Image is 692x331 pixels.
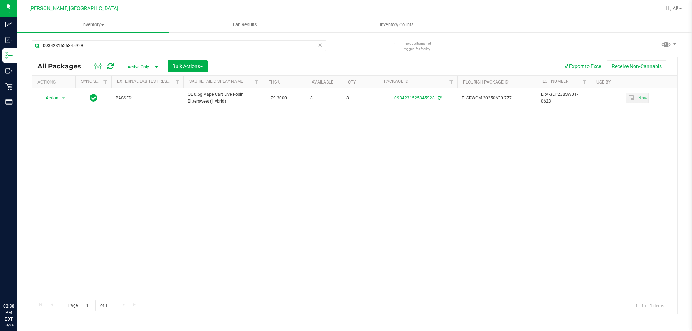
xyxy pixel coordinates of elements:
a: Inventory [17,17,169,32]
button: Receive Non-Cannabis [607,60,666,72]
input: 1 [83,300,96,311]
span: [PERSON_NAME][GEOGRAPHIC_DATA] [29,5,118,12]
span: Inventory [17,22,169,28]
span: Set Current date [636,93,649,103]
a: 0934231525345928 [394,95,435,100]
span: Action [39,93,59,103]
span: 79.3000 [267,93,290,103]
span: LRV-SEP23BSW01-0623 [541,91,586,105]
span: Lab Results [223,22,267,28]
a: Sku Retail Display Name [189,79,243,84]
span: select [59,93,68,103]
inline-svg: Reports [5,98,13,106]
inline-svg: Outbound [5,67,13,75]
span: All Packages [37,62,88,70]
a: Filter [251,76,263,88]
span: Page of 1 [62,300,114,311]
a: Use By [596,80,611,85]
span: Hi, Al! [666,5,678,11]
span: 8 [310,95,338,102]
span: select [636,93,648,103]
span: Bulk Actions [172,63,203,69]
span: PASSED [116,95,179,102]
inline-svg: Analytics [5,21,13,28]
a: External Lab Test Result [117,79,174,84]
p: 02:38 PM EDT [3,303,14,322]
inline-svg: Retail [5,83,13,90]
span: GL 0.5g Vape Cart Live Rosin Bittersweet (Hybrid) [188,91,258,105]
a: Filter [445,76,457,88]
a: Flourish Package ID [463,80,509,85]
button: Export to Excel [559,60,607,72]
div: Actions [37,80,72,85]
span: 8 [346,95,374,102]
a: Sync Status [81,79,109,84]
button: Bulk Actions [168,60,208,72]
span: Inventory Counts [370,22,423,28]
span: Sync from Compliance System [436,95,441,100]
inline-svg: Inventory [5,52,13,59]
inline-svg: Inbound [5,36,13,44]
a: Filter [99,76,111,88]
span: FLSRWGM-20250630-777 [462,95,532,102]
a: Lab Results [169,17,321,32]
input: Search Package ID, Item Name, SKU, Lot or Part Number... [32,40,326,51]
a: THC% [269,80,280,85]
a: Available [312,80,333,85]
span: Clear [318,40,323,50]
a: Qty [348,80,356,85]
p: 08/24 [3,322,14,328]
span: 1 - 1 of 1 items [630,300,670,311]
span: select [626,93,636,103]
span: Include items not tagged for facility [404,41,440,52]
a: Filter [579,76,591,88]
a: Filter [172,76,183,88]
a: Package ID [384,79,408,84]
iframe: Resource center [7,273,29,295]
a: Lot Number [542,79,568,84]
span: In Sync [90,93,97,103]
a: Inventory Counts [321,17,473,32]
